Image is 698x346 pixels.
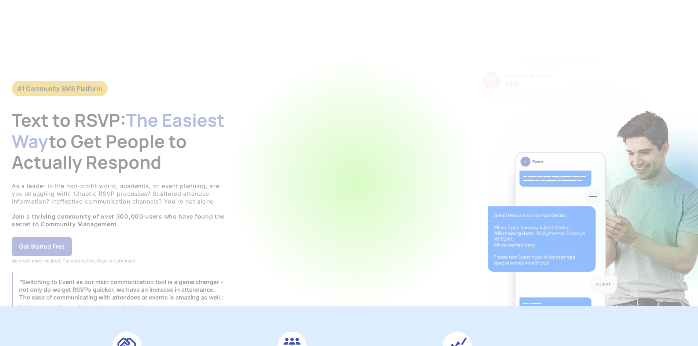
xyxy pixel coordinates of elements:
p: As a leader in the non-profit world, academia, or event planning, are you struggling with: Chaoti... [12,182,232,228]
div: #1 Community SMS Platform [18,85,102,93]
div: No credit card required. Cancel anytime. Results Guranteed [12,258,232,264]
span: The Easiest Way [12,108,225,153]
a: #1 Community SMS Platform [12,81,108,96]
div: [PERSON_NAME], Avon-[GEOGRAPHIC_DATA] #542 [19,304,226,310]
a: Get Started Free [12,237,72,256]
strong: Join a thriving community of over 300,000 users who have found the secret to Community Management. [12,213,225,228]
div: “Switching to Evant as our main communication tool is a game changer - not only do we get RSVPs q... [19,278,226,301]
h1: Text to RSVP: to Get People to Actually Respond [12,109,232,173]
